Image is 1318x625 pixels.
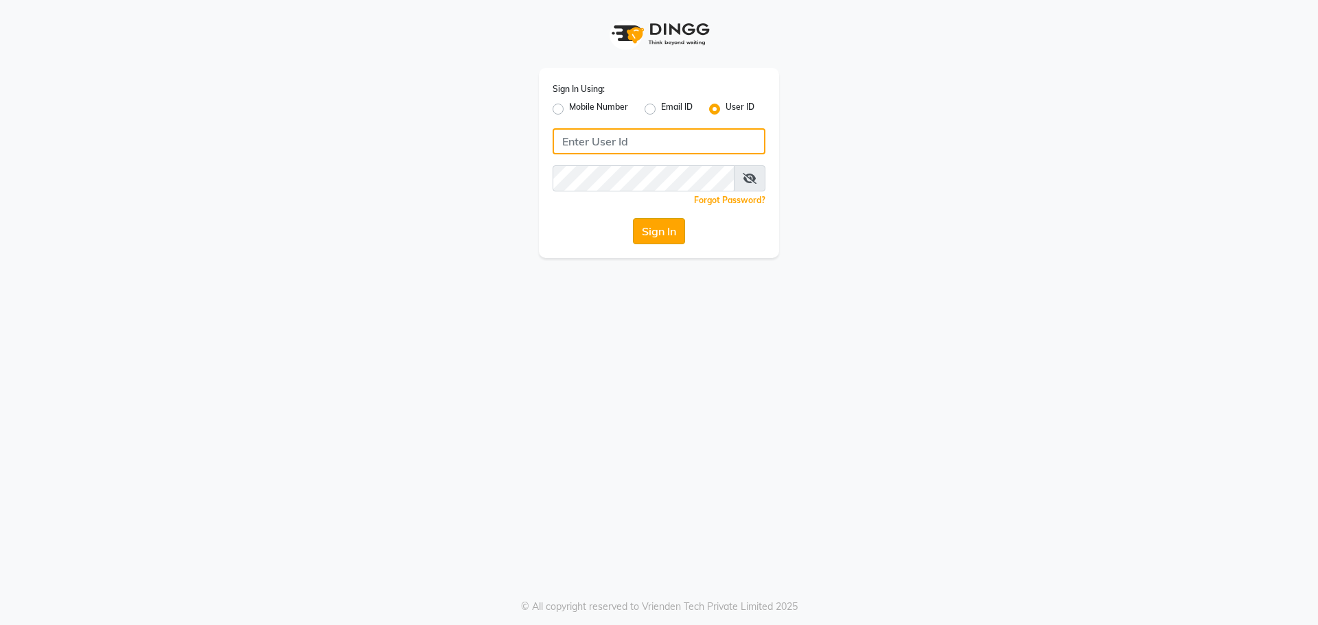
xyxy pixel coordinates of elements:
input: Username [553,165,735,191]
label: Sign In Using: [553,83,605,95]
input: Username [553,128,765,154]
label: Mobile Number [569,101,628,117]
img: logo1.svg [604,14,714,54]
a: Forgot Password? [694,195,765,205]
button: Sign In [633,218,685,244]
label: Email ID [661,101,693,117]
label: User ID [726,101,754,117]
